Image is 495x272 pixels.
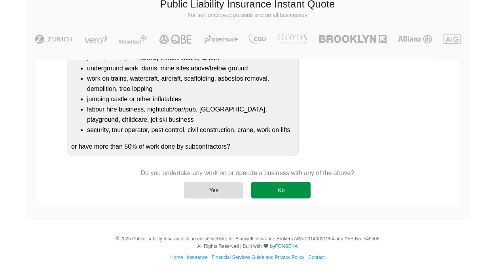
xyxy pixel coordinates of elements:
[273,34,311,44] img: LLOYD's | Public Liability Insurance
[275,244,298,249] a: FONSEKA
[31,34,76,44] img: Zurich | Public Liability Insurance
[394,34,436,44] img: Allianz | Public Liability Insurance
[141,169,355,178] p: Do you undertake any work on or operate a business with any of the above?
[440,34,464,44] img: AIG | Public Liability Insurance
[154,34,197,44] img: QBE | Public Liability Insurance
[32,11,463,19] p: For self employed persons and small businesses
[116,34,150,44] img: Steadfast | Public Liability Insurance
[308,255,324,260] a: Contact
[251,182,311,198] div: No
[87,74,294,94] li: work on trains, watercraft, aircraft, scaffolding, asbestos removal, demolition, tree lopping
[187,255,208,260] a: Insurance
[184,182,243,198] div: Yes
[87,125,294,135] li: security, tour operator, pest control, civil construction, crane, work on lifts
[87,104,294,125] li: labour hire business, nightclub/bar/pub, [GEOGRAPHIC_DATA], playground, childcare, jet ski business
[87,63,294,74] li: underground work, dams, mine sites above/below ground
[201,34,241,44] img: Protecsure | Public Liability Insurance
[212,255,304,260] a: Financial Services Guide and Privacy Policy
[170,255,183,260] a: Home
[316,34,390,44] img: Brooklyn | Public Liability Insurance
[87,94,294,104] li: jumping castle or other inflatables
[245,34,269,44] img: CGU | Public Liability Insurance
[81,34,111,44] img: Vero | Public Liability Insurance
